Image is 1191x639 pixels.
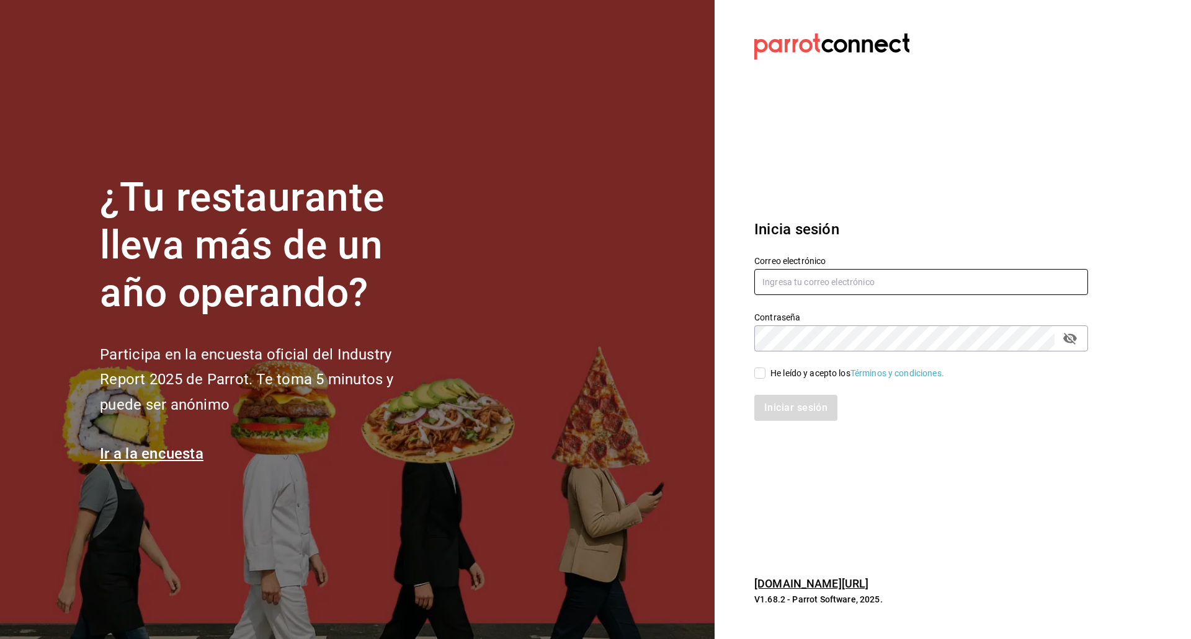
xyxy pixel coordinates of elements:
[754,257,1088,265] label: Correo electrónico
[770,367,944,380] div: He leído y acepto los
[100,342,435,418] h2: Participa en la encuesta oficial del Industry Report 2025 de Parrot. Te toma 5 minutos y puede se...
[754,218,1088,240] h3: Inicia sesión
[754,593,1088,606] p: V1.68.2 - Parrot Software, 2025.
[754,313,1088,322] label: Contraseña
[1059,328,1081,349] button: passwordField
[754,577,868,590] a: [DOMAIN_NAME][URL]
[754,269,1088,295] input: Ingresa tu correo electrónico
[100,174,435,317] h1: ¿Tu restaurante lleva más de un año operando?
[100,445,203,462] a: Ir a la encuesta
[850,368,944,378] a: Términos y condiciones.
